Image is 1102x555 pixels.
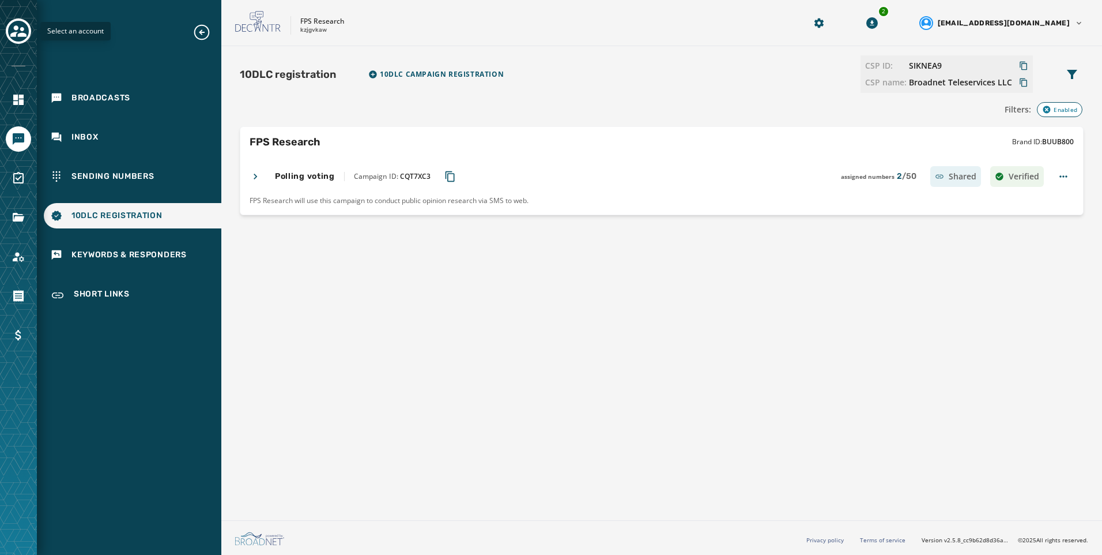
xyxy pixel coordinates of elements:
[1042,137,1074,147] span: BUUB800
[865,60,907,72] span: CSP ID:
[44,85,221,111] a: Navigate to Broadcasts
[930,166,981,187] div: Shared
[300,26,327,35] p: kzjgvkaw
[6,18,31,44] button: Toggle account select drawer
[809,13,829,33] button: Manage global settings
[250,196,1074,205] span: FPS Research will use this campaign to conduct public opinion research via SMS to web.
[71,92,130,104] span: Broadcasts
[6,126,31,152] a: Navigate to Messaging
[909,60,1012,72] button: Copy CSP ID
[6,244,31,269] a: Navigate to Account
[6,166,31,191] a: Navigate to Surveys
[909,77,1012,88] button: Copy CSP Name
[47,26,104,36] span: Select an account
[6,205,31,230] a: Navigate to Files
[841,171,895,182] span: assigned numbers
[938,18,1070,28] span: [EMAIL_ADDRESS][DOMAIN_NAME]
[6,283,31,309] a: Navigate to Orders
[806,536,844,544] a: Privacy policy
[440,166,461,187] button: Copy Campaign ID to clipboard
[380,70,504,79] span: 10DLC Campaign registration
[71,132,99,143] span: Inbox
[74,288,130,302] span: Short Links
[862,13,882,33] button: Download Menu
[275,171,335,182] h4: Polling voting
[1019,77,1028,88] button: Copy CSP Name to clipboard
[300,17,345,26] p: FPS Research
[44,164,221,189] a: Navigate to Sending Numbers
[400,171,431,181] span: CQT7XC3
[354,172,431,181] span: Campaign ID:
[922,536,1009,545] span: Version
[902,171,916,181] span: / 50
[1037,102,1082,117] div: Enabled
[865,77,907,88] span: CSP name:
[71,249,187,261] span: Keywords & Responders
[990,166,1044,187] div: Verified
[878,6,889,17] div: 2
[944,536,1009,545] span: v2.5.8_cc9b62d8d36ac40d66e6ee4009d0e0f304571100
[6,87,31,112] a: Navigate to Home
[1005,104,1031,115] span: Filters:
[71,210,163,222] span: 10DLC Registration
[6,322,31,348] a: Navigate to Billing
[44,242,221,268] a: Navigate to Keywords & Responders
[1019,60,1028,72] button: Copy CSP ID to clipboard
[1061,63,1084,86] button: Filters menu
[44,203,221,228] a: Navigate to 10DLC Registration
[1012,137,1074,147] span: Brand ID:
[193,23,220,42] button: Expand sub nav menu
[240,66,336,82] h1: 10DLC registration
[909,60,942,72] span: SIKNEA9
[44,282,221,309] a: Navigate to Short Links
[909,77,1012,88] span: Broadnet Teleservices LLC
[1018,536,1088,544] span: © 2025 All rights reserved.
[897,171,916,182] span: 2
[860,536,905,544] a: Terms of service
[915,12,1088,35] button: User settings
[71,171,154,182] span: Sending Numbers
[250,134,320,150] h2: FPS Research
[364,65,508,84] button: Import TCR Campaign
[44,125,221,150] a: Navigate to Inbox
